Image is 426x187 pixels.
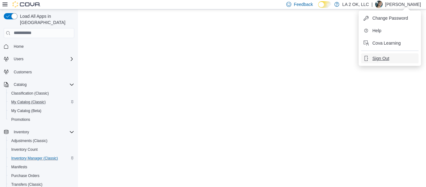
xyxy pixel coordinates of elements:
span: Inventory [14,130,29,135]
span: Purchase Orders [9,172,74,180]
a: Home [11,43,26,50]
button: Manifests [6,163,77,171]
button: Inventory Manager (Classic) [6,154,77,163]
span: Adjustments (Classic) [11,138,47,143]
span: Cova Learning [372,40,401,46]
span: Help [372,27,381,34]
button: Promotions [6,115,77,124]
a: Classification (Classic) [9,90,51,97]
button: Inventory [11,128,31,136]
span: Customers [14,70,32,75]
span: Transfers (Classic) [11,182,42,187]
span: Classification (Classic) [9,90,74,97]
span: Inventory Manager (Classic) [11,156,58,161]
div: Ericka J [375,1,383,8]
button: Inventory Count [6,145,77,154]
a: Purchase Orders [9,172,42,180]
button: Home [1,42,77,51]
button: Inventory [1,128,77,136]
span: Sign Out [372,55,389,62]
span: My Catalog (Beta) [11,108,41,113]
a: My Catalog (Beta) [9,107,44,115]
span: My Catalog (Beta) [9,107,74,115]
span: Inventory Count [9,146,74,153]
span: Users [11,55,74,63]
p: | [371,1,373,8]
button: My Catalog (Beta) [6,106,77,115]
span: Catalog [11,81,74,88]
button: My Catalog (Classic) [6,98,77,106]
span: My Catalog (Classic) [11,100,46,105]
span: Classification (Classic) [11,91,49,96]
a: My Catalog (Classic) [9,98,48,106]
span: Inventory Count [11,147,38,152]
span: Promotions [9,116,74,123]
span: Adjustments (Classic) [9,137,74,145]
span: Home [14,44,24,49]
span: Customers [11,68,74,76]
button: Catalog [1,80,77,89]
button: Users [1,55,77,63]
a: Manifests [9,163,30,171]
span: Change Password [372,15,408,21]
button: Catalog [11,81,29,88]
span: Users [14,57,23,62]
span: Inventory [11,128,74,136]
button: Classification (Classic) [6,89,77,98]
span: Feedback [294,1,313,7]
span: Manifests [11,165,27,170]
a: Adjustments (Classic) [9,137,50,145]
button: Customers [1,67,77,76]
button: Cova Learning [361,38,419,48]
span: Purchase Orders [11,173,40,178]
span: Promotions [11,117,30,122]
img: Cova [12,1,41,7]
a: Inventory Manager (Classic) [9,155,61,162]
input: Dark Mode [318,1,331,8]
p: [PERSON_NAME] [385,1,421,8]
span: Inventory Manager (Classic) [9,155,74,162]
span: Manifests [9,163,74,171]
button: Purchase Orders [6,171,77,180]
p: LA 2 OK, LLC [342,1,369,8]
span: Home [11,42,74,50]
button: Change Password [361,13,419,23]
button: Adjustments (Classic) [6,136,77,145]
span: Load All Apps in [GEOGRAPHIC_DATA] [17,13,74,26]
button: Help [361,26,419,36]
a: Customers [11,68,34,76]
span: Catalog [14,82,27,87]
a: Inventory Count [9,146,40,153]
button: Sign Out [361,53,419,63]
span: My Catalog (Classic) [9,98,74,106]
button: Users [11,55,26,63]
a: Promotions [9,116,33,123]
